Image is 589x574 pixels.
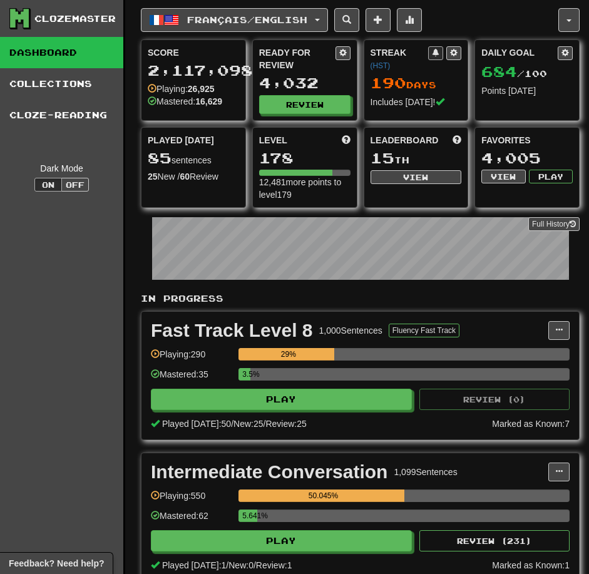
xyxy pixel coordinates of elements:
[419,530,570,551] button: Review (231)
[151,530,412,551] button: Play
[319,324,382,337] div: 1,000 Sentences
[264,419,266,429] span: /
[148,46,239,59] div: Score
[34,13,116,25] div: Clozemaster
[233,419,263,429] span: New: 25
[226,560,228,570] span: /
[195,96,222,106] strong: 16,629
[371,61,391,70] a: (HST)
[371,75,462,91] div: Day s
[394,466,457,478] div: 1,099 Sentences
[453,134,461,146] span: This week in points, UTC
[371,46,429,71] div: Streak
[148,134,214,146] span: Played [DATE]
[259,150,351,166] div: 178
[342,134,351,146] span: Score more points to level up
[151,489,232,510] div: Playing: 550
[187,14,307,25] span: Français / English
[254,560,256,570] span: /
[162,560,226,570] span: Played [DATE]: 1
[231,419,233,429] span: /
[259,176,351,201] div: 12,481 more points to level 179
[242,489,404,502] div: 50.045%
[151,510,232,530] div: Mastered: 62
[180,172,190,182] strong: 60
[162,419,231,429] span: Played [DATE]: 50
[151,389,412,410] button: Play
[242,368,250,381] div: 3.5%
[259,134,287,146] span: Level
[61,178,89,192] button: Off
[259,75,351,91] div: 4,032
[148,95,222,108] div: Mastered:
[481,46,558,60] div: Daily Goal
[9,557,104,570] span: Open feedback widget
[148,170,239,183] div: New / Review
[148,149,172,167] span: 85
[34,178,62,192] button: On
[141,8,328,32] button: Français/English
[371,150,462,167] div: th
[151,321,313,340] div: Fast Track Level 8
[481,68,547,79] span: / 100
[256,560,292,570] span: Review: 1
[389,324,459,337] button: Fluency Fast Track
[492,418,570,430] div: Marked as Known: 7
[481,134,573,146] div: Favorites
[151,463,387,481] div: Intermediate Conversation
[148,172,158,182] strong: 25
[371,170,462,184] button: View
[492,559,570,571] div: Marked as Known: 1
[242,348,334,361] div: 29%
[228,560,254,570] span: New: 0
[528,217,580,231] a: Full History
[419,389,570,410] button: Review (0)
[151,348,232,369] div: Playing: 290
[366,8,391,32] button: Add sentence to collection
[371,134,439,146] span: Leaderboard
[371,74,406,91] span: 190
[141,292,580,305] p: In Progress
[151,368,232,389] div: Mastered: 35
[481,150,573,166] div: 4,005
[265,419,306,429] span: Review: 25
[148,83,215,95] div: Playing:
[259,46,335,71] div: Ready for Review
[397,8,422,32] button: More stats
[529,170,573,183] button: Play
[371,149,394,167] span: 15
[259,95,351,114] button: Review
[481,63,517,80] span: 684
[481,85,573,97] div: Points [DATE]
[148,63,239,78] div: 2,117,098
[371,96,462,108] div: Includes [DATE]!
[148,150,239,167] div: sentences
[188,84,215,94] strong: 26,925
[242,510,257,522] div: 5.641%
[9,162,114,175] div: Dark Mode
[334,8,359,32] button: Search sentences
[481,170,525,183] button: View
